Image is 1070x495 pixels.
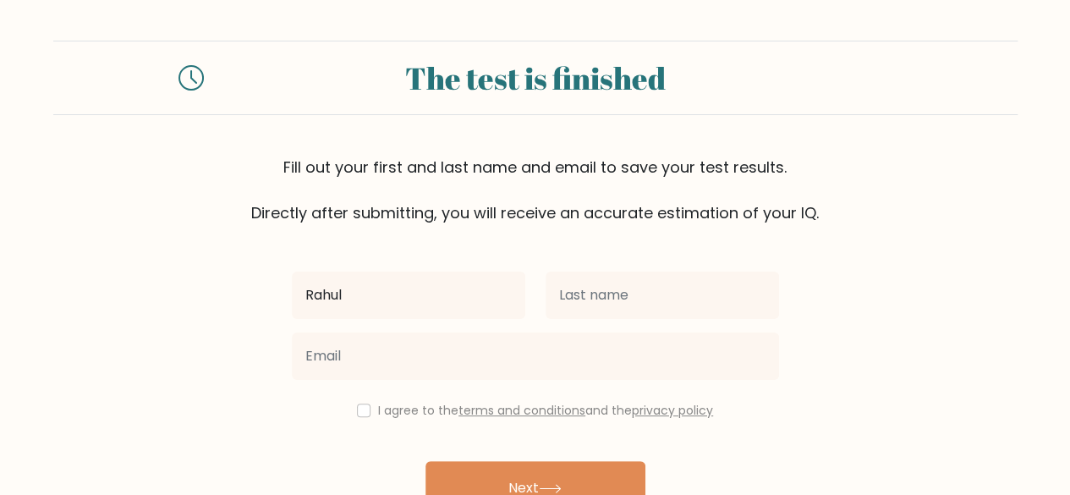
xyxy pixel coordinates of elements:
[546,272,779,319] input: Last name
[53,156,1018,224] div: Fill out your first and last name and email to save your test results. Directly after submitting,...
[632,402,713,419] a: privacy policy
[458,402,585,419] a: terms and conditions
[292,272,525,319] input: First name
[292,333,779,380] input: Email
[224,55,847,101] div: The test is finished
[378,402,713,419] label: I agree to the and the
